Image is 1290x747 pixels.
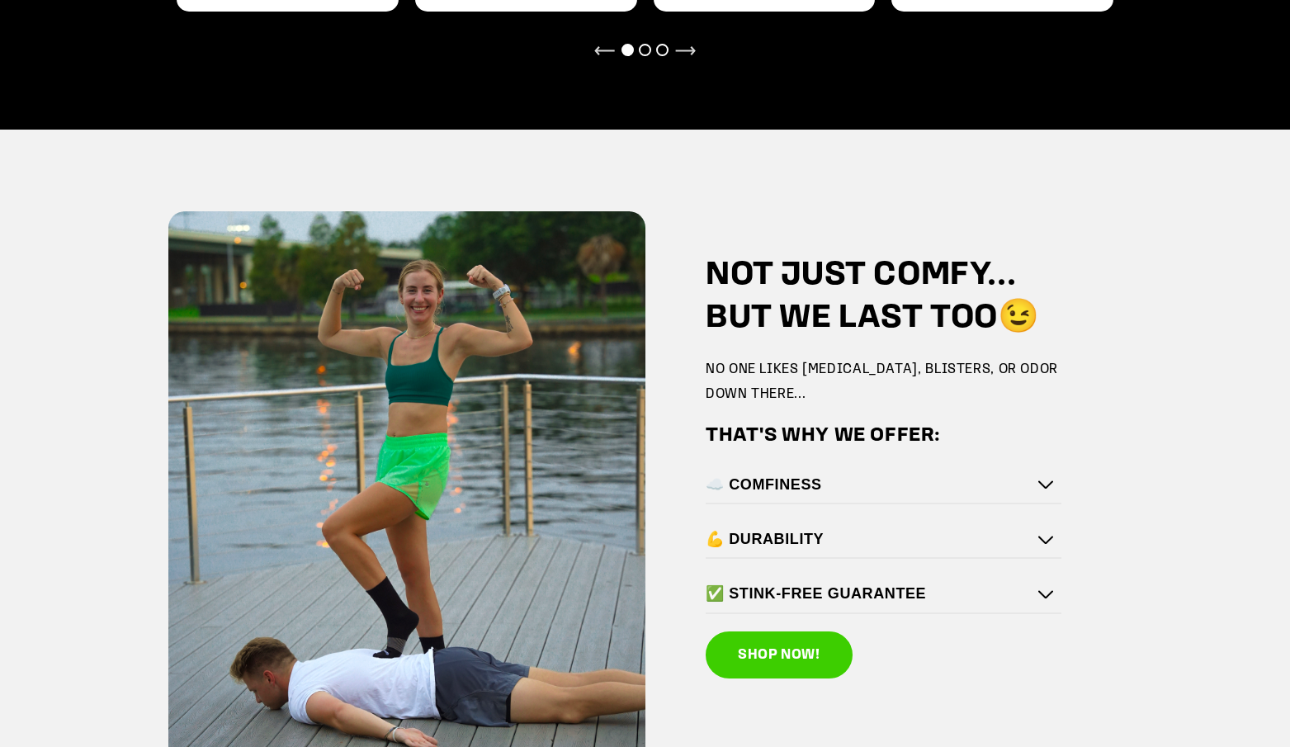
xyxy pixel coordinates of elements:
[706,254,1061,340] h2: NOT JUST COMFY... BUT WE LAST TOO😉
[706,530,1053,549] h4: 💪 DURABILITY
[706,475,1053,494] h4: ☁️ COMFINESS
[706,631,853,679] a: SHOP NOW!
[706,584,1053,603] h4: ✅ STINK-FREE GUARANTEE
[706,423,941,449] h2: THAT'S WHY WE OFFER:
[706,357,1061,406] p: NO ONE LIKES [MEDICAL_DATA], BLISTERS, OR ODOR DOWN THERE...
